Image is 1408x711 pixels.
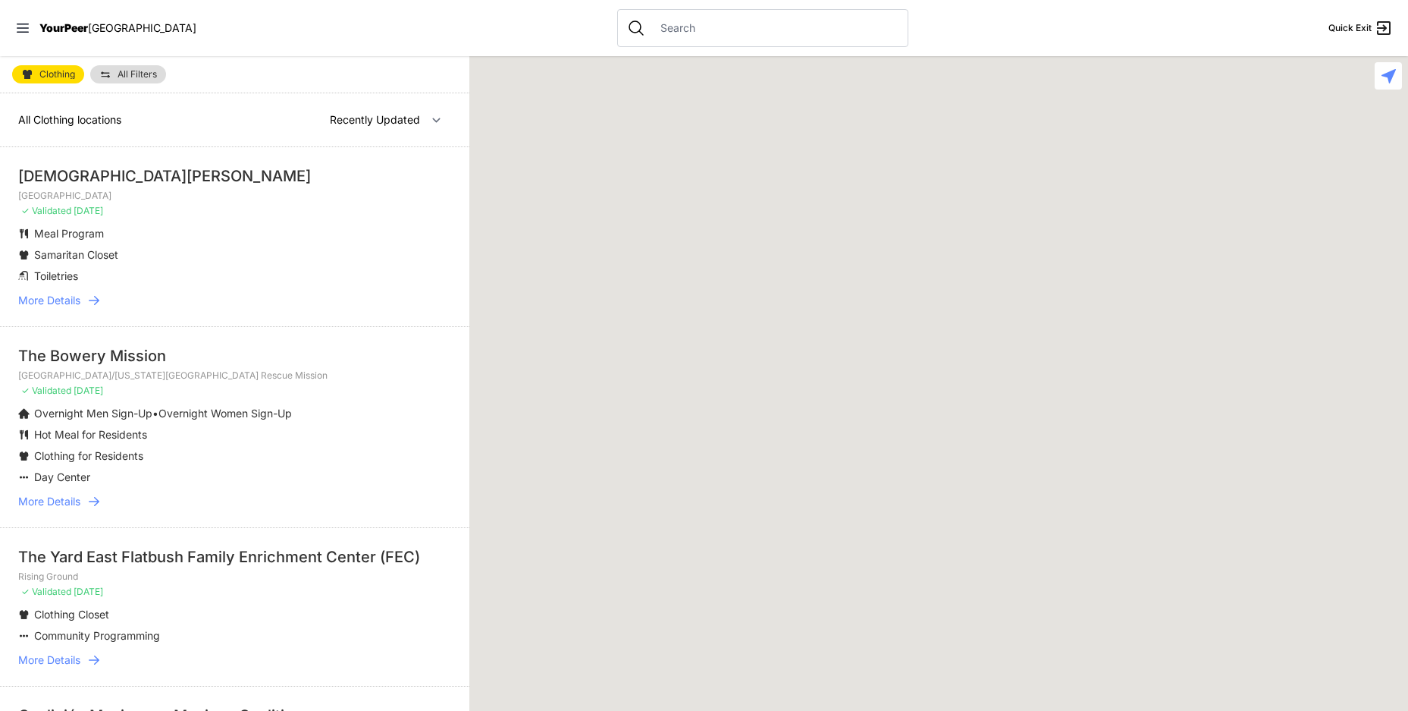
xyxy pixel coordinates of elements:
span: Day Center [34,470,90,483]
div: Uptown/Harlem DYCD Youth Drop-in Center [1069,103,1088,127]
span: Overnight Women Sign-Up [158,407,292,420]
div: Ford Hall [918,132,937,156]
div: 9th Avenue Drop-in Center [720,626,738,650]
div: The Bowery Mission [18,345,451,367]
span: Quick Exit [1328,22,1372,34]
div: Manhattan [943,74,962,99]
div: East Harlem [1133,138,1152,162]
div: Fancy Thrift Shop [1156,673,1174,697]
span: [DATE] [74,205,103,216]
p: [GEOGRAPHIC_DATA] [18,190,451,202]
div: The PILLARS – Holistic Recovery Support [1032,90,1051,114]
span: All Filters [118,70,157,79]
span: Meal Program [34,227,104,240]
a: YourPeer[GEOGRAPHIC_DATA] [39,24,196,33]
span: More Details [18,494,80,509]
span: ✓ Validated [21,385,71,396]
span: ✓ Validated [21,205,71,216]
span: Clothing Closet [34,608,109,621]
span: [DATE] [74,586,103,597]
div: Pathways Adult Drop-In Program [793,389,812,414]
span: Community Programming [34,629,160,642]
input: Search [651,20,898,36]
div: [DEMOGRAPHIC_DATA][PERSON_NAME] [18,165,451,187]
span: • [152,407,158,420]
span: Hot Meal for Residents [34,428,147,441]
div: Main Location [1175,181,1194,205]
a: Clothing [12,65,84,83]
span: Toiletries [34,269,78,282]
span: More Details [18,293,80,308]
span: Overnight Men Sign-Up [34,407,152,420]
a: More Details [18,293,451,308]
span: Samaritan Closet [34,248,118,261]
a: Quick Exit [1328,19,1393,37]
span: [DATE] [74,385,103,396]
p: Rising Ground [18,571,451,583]
div: The Cathedral Church of St. John the Divine [954,168,973,193]
div: The Bronx Pride Center [1362,38,1381,62]
a: All Filters [90,65,166,83]
div: Avenue Church [1080,448,1099,473]
div: Manhattan [1110,136,1129,160]
a: More Details [18,653,451,668]
div: Manhattan [1093,97,1112,121]
span: Clothing [39,70,75,79]
div: The Yard East Flatbush Family Enrichment Center (FEC) [18,546,451,568]
span: All Clothing locations [18,113,121,126]
p: [GEOGRAPHIC_DATA]/[US_STATE][GEOGRAPHIC_DATA] Rescue Mission [18,370,451,382]
span: [GEOGRAPHIC_DATA] [88,21,196,34]
span: More Details [18,653,80,668]
span: Clothing for Residents [34,449,143,462]
a: More Details [18,494,451,509]
div: Manhattan [924,551,942,575]
span: ✓ Validated [21,586,71,597]
span: YourPeer [39,21,88,34]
